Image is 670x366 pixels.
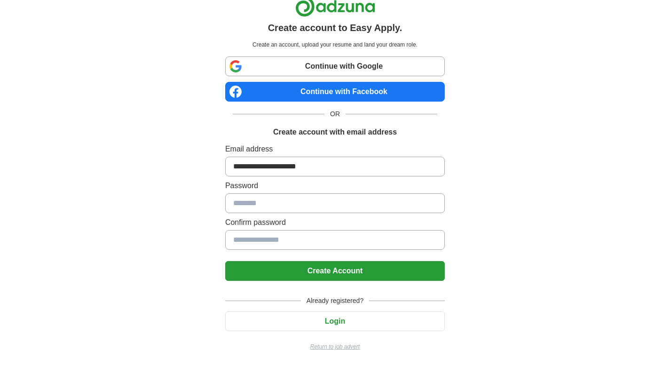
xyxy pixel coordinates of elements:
a: Continue with Google [225,56,445,76]
span: OR [324,109,346,119]
button: Create Account [225,261,445,281]
label: Password [225,180,445,191]
span: Already registered? [301,296,369,306]
label: Confirm password [225,217,445,228]
a: Login [225,317,445,325]
h1: Create account with email address [273,127,397,138]
label: Email address [225,143,445,155]
a: Return to job advert [225,342,445,351]
button: Login [225,311,445,331]
a: Continue with Facebook [225,82,445,102]
p: Create an account, upload your resume and land your dream role. [227,40,443,49]
h1: Create account to Easy Apply. [268,21,402,35]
